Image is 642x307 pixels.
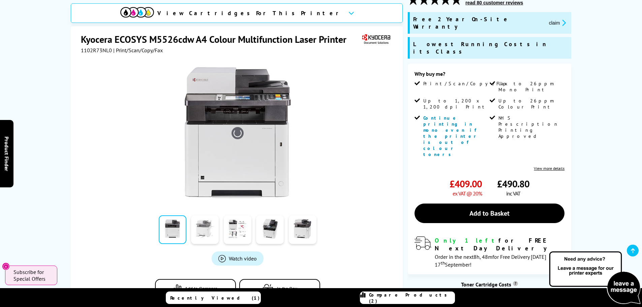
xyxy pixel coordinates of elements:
[369,292,455,304] span: Compare Products (2)
[498,98,563,110] span: Up to 26ppm Colour Print
[423,81,510,87] span: Print/Scan/Copy/Fax
[453,190,482,197] span: ex VAT @ 20%
[408,281,571,288] div: Toner Cartridge Costs
[13,269,51,282] span: Subscribe for Special Offers
[548,250,642,306] img: Open Live Chat window
[497,178,529,190] span: £490.80
[547,19,568,27] button: promo-description
[3,136,10,171] span: Product Finder
[155,279,236,298] button: Add to Compare
[415,237,564,268] div: modal_delivery
[360,291,455,304] a: Compare Products (2)
[185,286,217,291] span: Add to Compare
[172,67,304,199] img: Kyocera ECOSYS M5526cdw
[498,81,563,93] span: Up to 26ppm Mono Print
[239,279,320,298] button: In the Box
[506,190,520,197] span: inc VAT
[157,9,343,17] span: View Cartridges For This Printer
[513,281,518,286] sup: Cost per page
[473,253,492,260] span: 8h, 48m
[81,47,112,54] span: 1102R73NL0
[166,291,261,304] a: Recently Viewed (1)
[229,255,257,262] span: Watch video
[435,237,564,252] div: for FREE Next Day Delivery
[423,98,488,110] span: Up to 1,200 x 1,200 dpi Print
[498,115,563,139] span: NHS Prescription Printing Approved
[435,237,498,244] span: Only 1 left
[361,33,392,45] img: Kyocera
[81,33,353,45] h1: Kyocera ECOSYS M5526cdw A4 Colour Multifunction Laser Printer
[212,251,264,266] a: Product_All_Videos
[120,7,154,18] img: cmyk-icon.svg
[415,204,564,223] a: Add to Basket
[534,166,564,171] a: View more details
[450,178,482,190] span: £409.00
[113,47,163,54] span: | Print/Scan/Copy/Fax
[415,70,564,81] div: Why buy me?
[277,286,297,291] span: In the Box
[413,16,544,30] span: Free 2 Year On-Site Warranty
[441,260,445,266] sup: th
[423,115,480,157] span: Continue printing in mono even if the printer is out of colour toners
[435,253,546,268] span: Order in the next for Free Delivery [DATE] 17 September!
[413,40,568,55] span: Lowest Running Costs in its Class
[2,263,10,270] button: Close
[170,295,260,301] span: Recently Viewed (1)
